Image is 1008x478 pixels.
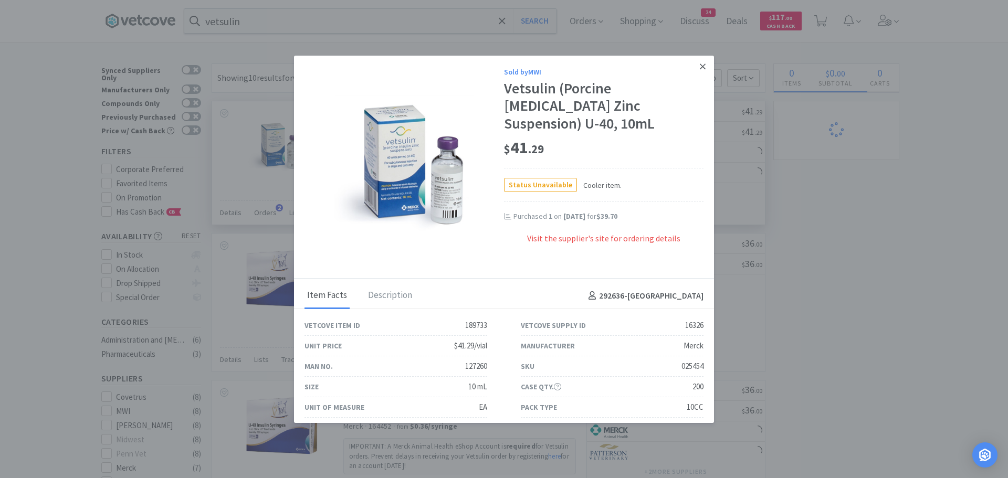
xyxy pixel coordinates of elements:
div: $41.29 [467,421,487,434]
div: Vetcove Supply ID [521,320,586,331]
div: Merck [684,339,703,352]
div: Unit of Measure [304,401,364,413]
div: 10 mL [468,380,487,393]
span: 41 [504,137,544,158]
div: 025454 [681,360,703,373]
span: Status Unavailable [505,178,576,192]
div: Visit the supplier's site for ordering details [504,232,703,256]
div: Manufacturer [521,340,575,352]
div: EA [479,401,487,413]
img: 880f8ed471424327971bbcbc91bc09d3_16326.png [334,95,474,232]
span: [DATE] [563,211,585,221]
div: 127260 [465,360,487,373]
div: Vetsulin (Porcine [MEDICAL_DATA] Zinc Suspension) U-40, 10mL [504,80,703,133]
div: 10CC [687,401,703,413]
div: Purchased on for [513,211,703,222]
div: SKU [521,360,534,372]
div: Description [365,283,415,309]
div: URL [521,422,534,433]
div: List Price [304,422,340,433]
div: Man No. [304,360,333,372]
div: Pack Type [521,401,557,413]
div: Unit Price [304,340,342,352]
h4: 292636 - [GEOGRAPHIC_DATA] [584,289,703,303]
div: Sold by MWI [504,66,703,78]
a: View onMWI's Site [644,422,703,432]
div: Size [304,381,319,392]
div: 200 [692,380,703,393]
span: $39.70 [596,211,617,221]
div: 16326 [685,319,703,332]
div: Item Facts [304,283,350,309]
div: 189733 [465,319,487,332]
div: $41.29/vial [454,339,487,352]
span: 1 [549,211,552,221]
div: Vetcove Item ID [304,320,360,331]
span: Cooler item. [577,179,622,191]
div: Case Qty. [521,381,561,392]
span: $ [504,142,510,156]
div: Open Intercom Messenger [972,442,997,468]
span: . 29 [528,142,544,156]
